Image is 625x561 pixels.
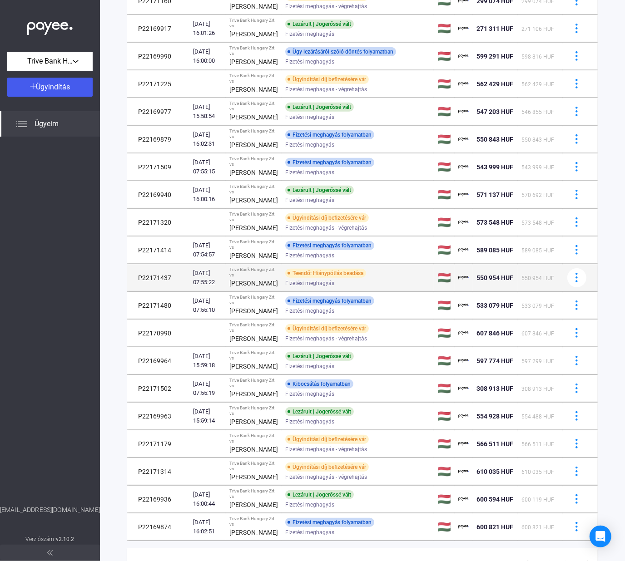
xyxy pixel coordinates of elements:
[521,497,554,503] span: 600 119 HUF
[572,190,581,199] img: more-blue
[229,169,278,176] strong: [PERSON_NAME]
[567,130,586,149] button: more-blue
[572,162,581,172] img: more-blue
[572,245,581,255] img: more-blue
[572,384,581,393] img: more-blue
[521,164,554,171] span: 543 999 HUF
[229,156,278,167] div: Trive Bank Hungary Zrt. vs
[193,269,222,287] div: [DATE] 07:55:22
[229,101,278,112] div: Trive Bank Hungary Zrt. vs
[193,20,222,38] div: [DATE] 16:01:26
[285,499,334,510] span: Fizetési meghagyás
[47,550,53,556] img: arrow-double-left-grey.svg
[229,473,278,481] strong: [PERSON_NAME]
[229,446,278,453] strong: [PERSON_NAME]
[458,383,469,394] img: payee-logo
[434,292,455,319] td: 🇭🇺
[458,272,469,283] img: payee-logo
[127,43,189,70] td: P22169990
[127,126,189,153] td: P22169879
[285,139,334,150] span: Fizetési meghagyás
[285,158,374,167] div: Fizetési meghagyás folyamatban
[567,74,586,93] button: more-blue
[434,98,455,125] td: 🇭🇺
[434,264,455,291] td: 🇭🇺
[229,128,278,139] div: Trive Bank Hungary Zrt. vs
[285,490,354,499] div: Lezárult | Jogerőssé vált
[285,103,354,112] div: Lezárult | Jogerőssé vált
[285,518,374,527] div: Fizetési meghagyás folyamatban
[572,51,581,61] img: more-blue
[127,403,189,430] td: P22169963
[567,462,586,481] button: more-blue
[193,241,222,259] div: [DATE] 07:54:57
[476,136,513,143] span: 550 843 HUF
[285,250,334,261] span: Fizetési meghagyás
[567,434,586,453] button: more-blue
[567,213,586,232] button: more-blue
[193,490,222,508] div: [DATE] 16:00:44
[476,274,513,281] span: 550 954 HUF
[476,219,513,226] span: 573 548 HUF
[458,355,469,366] img: payee-logo
[127,292,189,319] td: P22171480
[229,322,278,333] div: Trive Bank Hungary Zrt. vs
[476,191,513,198] span: 571 137 HUF
[458,438,469,449] img: payee-logo
[521,54,554,60] span: 598 816 HUF
[567,324,586,343] button: more-blue
[521,192,554,198] span: 570 692 HUF
[572,439,581,448] img: more-blue
[567,185,586,204] button: more-blue
[458,522,469,532] img: payee-logo
[229,45,278,56] div: Trive Bank Hungary Zrt. vs
[193,352,222,370] div: [DATE] 15:59:18
[567,490,586,509] button: more-blue
[285,472,367,482] span: Fizetési meghagyás - végrehajtás
[572,273,581,282] img: more-blue
[229,3,278,10] strong: [PERSON_NAME]
[285,56,334,67] span: Fizetési meghagyás
[127,209,189,236] td: P22171320
[458,494,469,505] img: payee-logo
[458,189,469,200] img: payee-logo
[229,501,278,508] strong: [PERSON_NAME]
[572,217,581,227] img: more-blue
[285,241,374,250] div: Fizetési meghagyás folyamatban
[434,430,455,458] td: 🇭🇺
[590,526,611,547] div: Open Intercom Messenger
[521,358,554,364] span: 597 299 HUF
[127,98,189,125] td: P22169977
[229,335,278,342] strong: [PERSON_NAME]
[193,158,222,176] div: [DATE] 07:55:15
[521,247,554,254] span: 589 085 HUF
[229,58,278,65] strong: [PERSON_NAME]
[229,86,278,93] strong: [PERSON_NAME]
[567,241,586,260] button: more-blue
[229,488,278,499] div: Trive Bank Hungary Zrt. vs
[56,536,74,542] strong: v2.10.2
[521,81,554,88] span: 562 429 HUF
[127,320,189,347] td: P22170990
[458,466,469,477] img: payee-logo
[434,15,455,42] td: 🇭🇺
[285,416,334,427] span: Fizetési meghagyás
[567,47,586,66] button: more-blue
[193,130,222,148] div: [DATE] 16:02:31
[127,181,189,208] td: P22169940
[434,320,455,347] td: 🇭🇺
[572,522,581,531] img: more-blue
[285,20,354,29] div: Lezárult | Jogerőssé vált
[16,118,27,129] img: list.svg
[285,269,366,278] div: Teendő: Hiánypótlás beadása
[434,181,455,208] td: 🇭🇺
[476,163,513,171] span: 543 999 HUF
[36,83,70,91] span: Ügyindítás
[434,153,455,181] td: 🇭🇺
[521,303,554,309] span: 533 079 HUF
[458,300,469,311] img: payee-logo
[567,407,586,426] button: more-blue
[285,186,354,195] div: Lezárult | Jogerőssé vált
[567,268,586,287] button: more-blue
[285,1,367,12] span: Fizetési meghagyás - végrehajtás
